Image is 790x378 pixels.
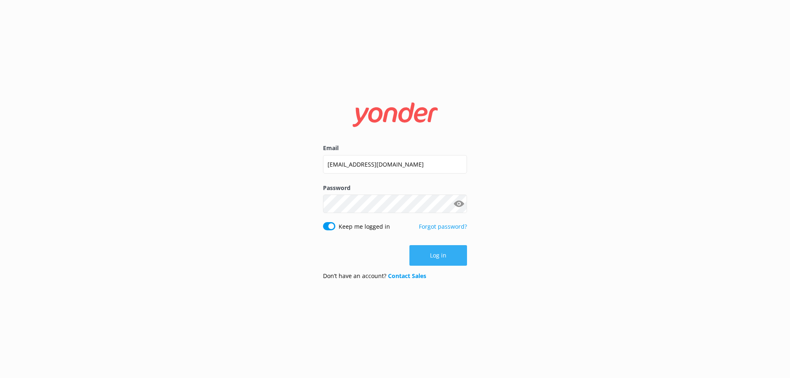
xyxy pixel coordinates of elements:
p: Don’t have an account? [323,271,426,281]
label: Password [323,183,467,192]
input: user@emailaddress.com [323,155,467,174]
a: Forgot password? [419,223,467,230]
button: Log in [409,245,467,266]
button: Show password [451,196,467,212]
label: Email [323,144,467,153]
label: Keep me logged in [339,222,390,231]
a: Contact Sales [388,272,426,280]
